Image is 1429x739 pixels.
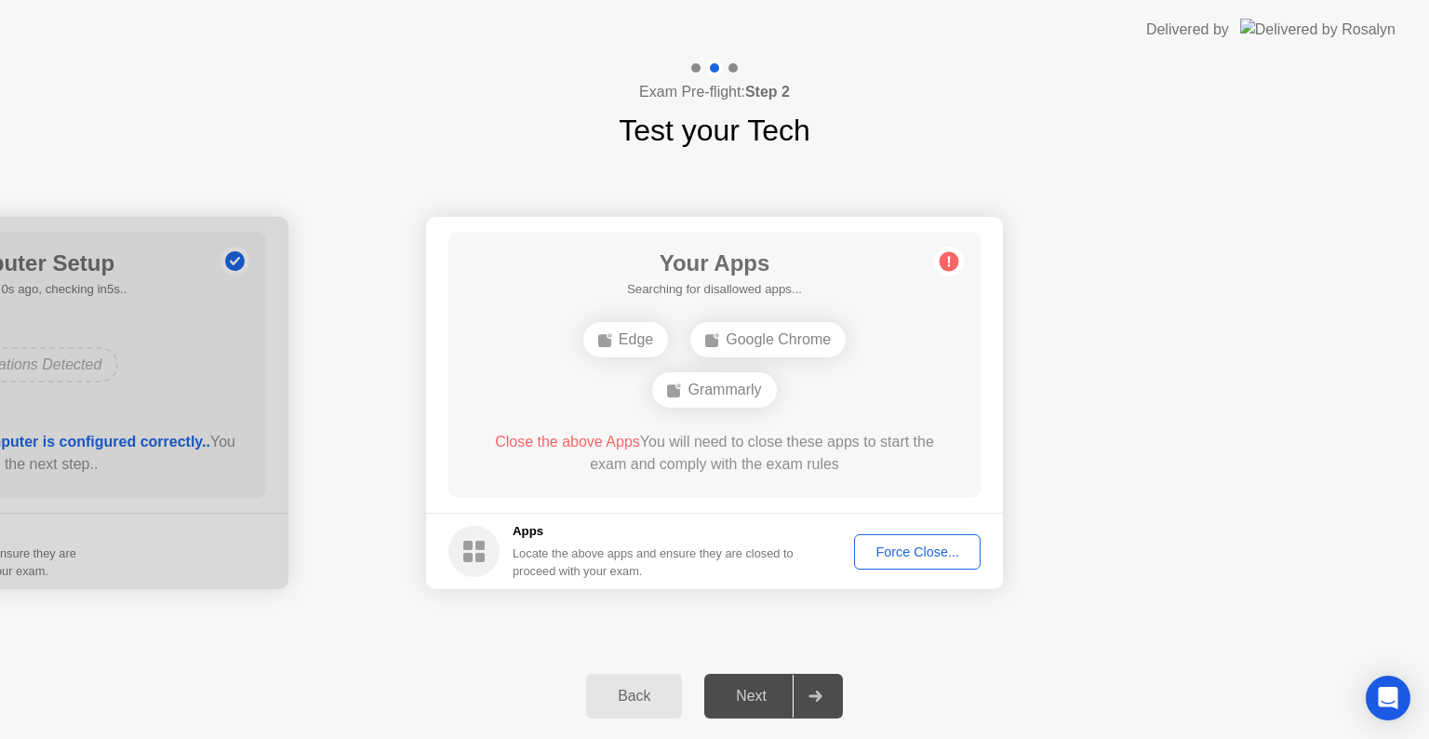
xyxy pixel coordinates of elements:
div: Next [710,688,793,705]
h1: Your Apps [627,247,802,280]
div: Google Chrome [690,322,846,357]
h4: Exam Pre-flight: [639,81,790,103]
img: Delivered by Rosalyn [1240,19,1396,40]
div: Force Close... [861,544,974,559]
button: Next [704,674,843,719]
div: Grammarly [652,372,776,408]
div: Locate the above apps and ensure they are closed to proceed with your exam. [513,544,795,580]
div: You will need to close these apps to start the exam and comply with the exam rules [475,431,955,476]
div: Open Intercom Messenger [1366,676,1410,720]
h5: Searching for disallowed apps... [627,280,802,299]
h5: Apps [513,522,795,541]
button: Back [586,674,682,719]
div: Delivered by [1146,19,1229,41]
h1: Test your Tech [619,108,810,153]
div: Edge [583,322,668,357]
span: Close the above Apps [495,434,640,450]
button: Force Close... [854,534,981,570]
div: Back [592,688,676,705]
b: Step 2 [745,84,790,100]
